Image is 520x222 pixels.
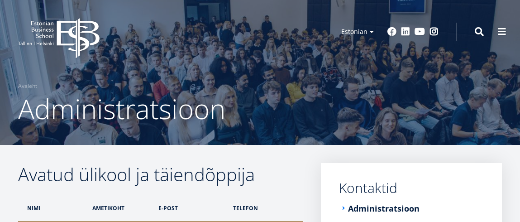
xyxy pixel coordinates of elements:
[18,82,37,91] a: Avaleht
[348,204,420,213] a: Administratsioon
[415,27,425,36] a: Youtube
[401,27,410,36] a: Linkedin
[18,163,303,186] h2: Avatud ülikool ja täiendõppija
[18,90,225,127] span: Administratsioon
[387,27,396,36] a: Facebook
[229,195,303,222] th: telefon
[88,195,154,222] th: ametikoht
[429,27,439,36] a: Instagram
[18,195,88,222] th: nimi
[339,181,484,195] a: Kontaktid
[154,195,229,222] th: e-post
